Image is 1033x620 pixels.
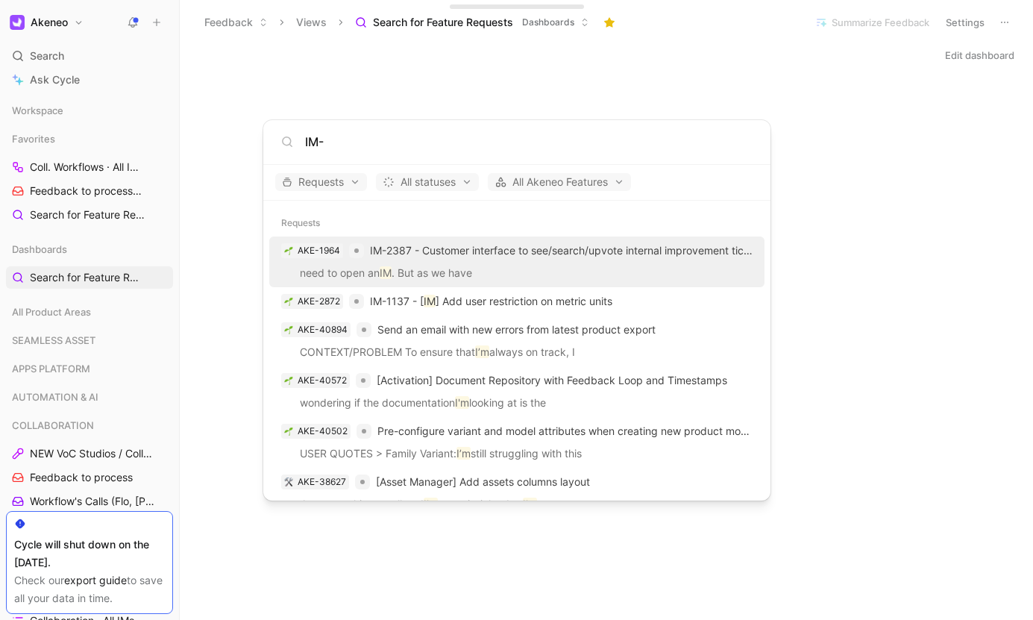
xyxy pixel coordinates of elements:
[377,374,727,386] span: [Activation] Document Repository with Feedback Loop and Timestamps
[298,373,347,388] div: AKE-40572
[305,133,753,151] input: Type a command or search anything
[263,210,770,237] div: Requests
[284,246,293,255] img: 🌱
[376,475,590,488] span: [Asset Manager] Add assets columns layout
[269,417,764,468] a: 🌱AKE-40502Pre-configure variant and model attributes when creating new product modelsUSER QUOTES ...
[298,424,348,439] div: AKE-40502
[370,292,612,310] p: IM-1137 - [ ] Add user restriction on metric units
[274,343,760,366] p: CONTEXT/PROBLEM To ensure that always on track, I
[456,447,471,460] mark: I’m
[284,477,293,486] img: 🛠️
[284,297,293,306] img: 🌱
[383,173,472,191] span: All statuses
[274,495,760,518] p: Just something small and sure nitpicky, but
[282,173,360,191] span: Requests
[377,425,761,437] span: Pre-configure variant and model attributes when creating new product models
[424,498,438,510] mark: I’m
[284,376,293,385] img: 🌱
[274,264,760,286] p: need to open an . But as we have
[475,345,489,358] mark: I’m
[274,445,760,467] p: USER QUOTES > Family Variant: still struggling with this
[269,237,764,287] a: 🌱AKE-1964IM-2387 - Customer interface to see/search/upvote internal improvement tickets ()need to...
[370,242,753,260] p: IM-2387 - Customer interface to see/search/upvote internal improvement tickets ( )
[274,394,760,416] p: wondering if the documentation looking at is the
[455,396,469,409] mark: I'm
[269,366,764,417] a: 🌱AKE-40572[Activation] Document Repository with Feedback Loop and Timestampswondering if the docu...
[269,468,764,519] a: 🛠️AKE-38627[Asset Manager] Add assets columns layoutJust something small andI’msure nitpicky, butI’m
[269,316,764,366] a: 🌱AKE-40894Send an email with new errors from latest product exportCONTEXT/PROBLEM To ensure thatI...
[275,173,367,191] button: Requests
[298,294,340,309] div: AKE-2872
[269,287,764,316] a: 🌱AKE-2872IM-1137 - [IM] Add user restriction on metric units
[284,427,293,436] img: 🌱
[298,322,348,337] div: AKE-40894
[494,173,624,191] span: All Akeneo Features
[377,323,656,336] span: Send an email with new errors from latest product export
[298,475,346,489] div: AKE-38627
[424,295,436,307] mark: IM
[376,173,479,191] button: All statuses
[488,173,631,191] button: All Akeneo Features
[298,243,340,258] div: AKE-1964
[284,325,293,334] img: 🌱
[523,498,537,510] mark: I’m
[380,266,392,279] mark: IM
